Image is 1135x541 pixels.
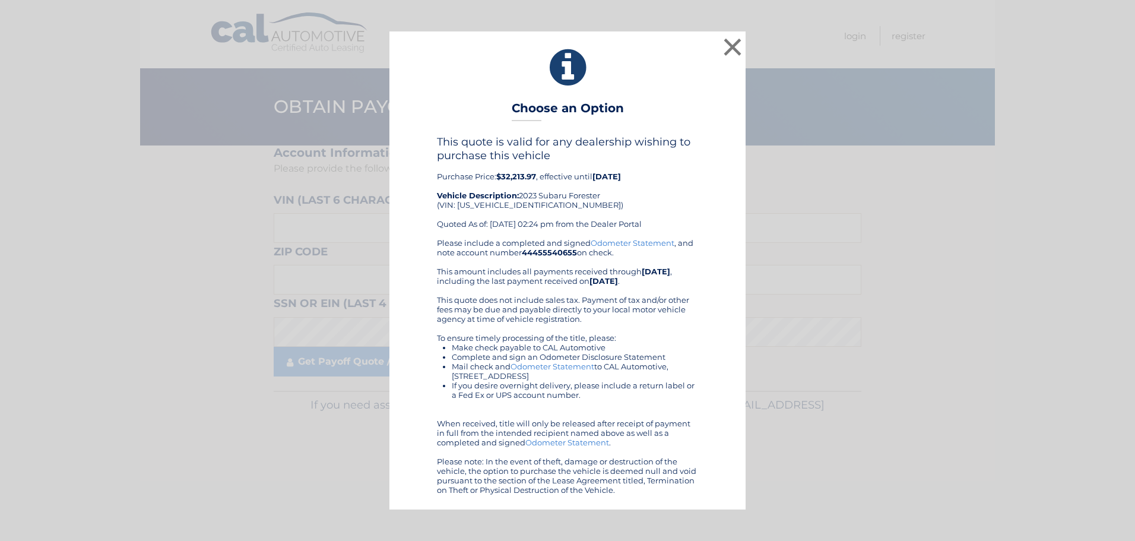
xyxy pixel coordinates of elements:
[592,172,621,181] b: [DATE]
[437,135,698,162] h4: This quote is valid for any dealership wishing to purchase this vehicle
[525,438,609,447] a: Odometer Statement
[452,352,698,362] li: Complete and sign an Odometer Disclosure Statement
[522,248,577,257] b: 44455540655
[512,101,624,122] h3: Choose an Option
[437,191,519,200] strong: Vehicle Description:
[437,135,698,238] div: Purchase Price: , effective until 2023 Subaru Forester (VIN: [US_VEHICLE_IDENTIFICATION_NUMBER]) ...
[642,267,670,276] b: [DATE]
[452,381,698,400] li: If you desire overnight delivery, please include a return label or a Fed Ex or UPS account number.
[452,343,698,352] li: Make check payable to CAL Automotive
[589,276,618,286] b: [DATE]
[496,172,536,181] b: $32,213.97
[591,238,674,248] a: Odometer Statement
[511,362,594,371] a: Odometer Statement
[452,362,698,381] li: Mail check and to CAL Automotive, [STREET_ADDRESS]
[721,35,744,59] button: ×
[437,238,698,495] div: Please include a completed and signed , and note account number on check. This amount includes al...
